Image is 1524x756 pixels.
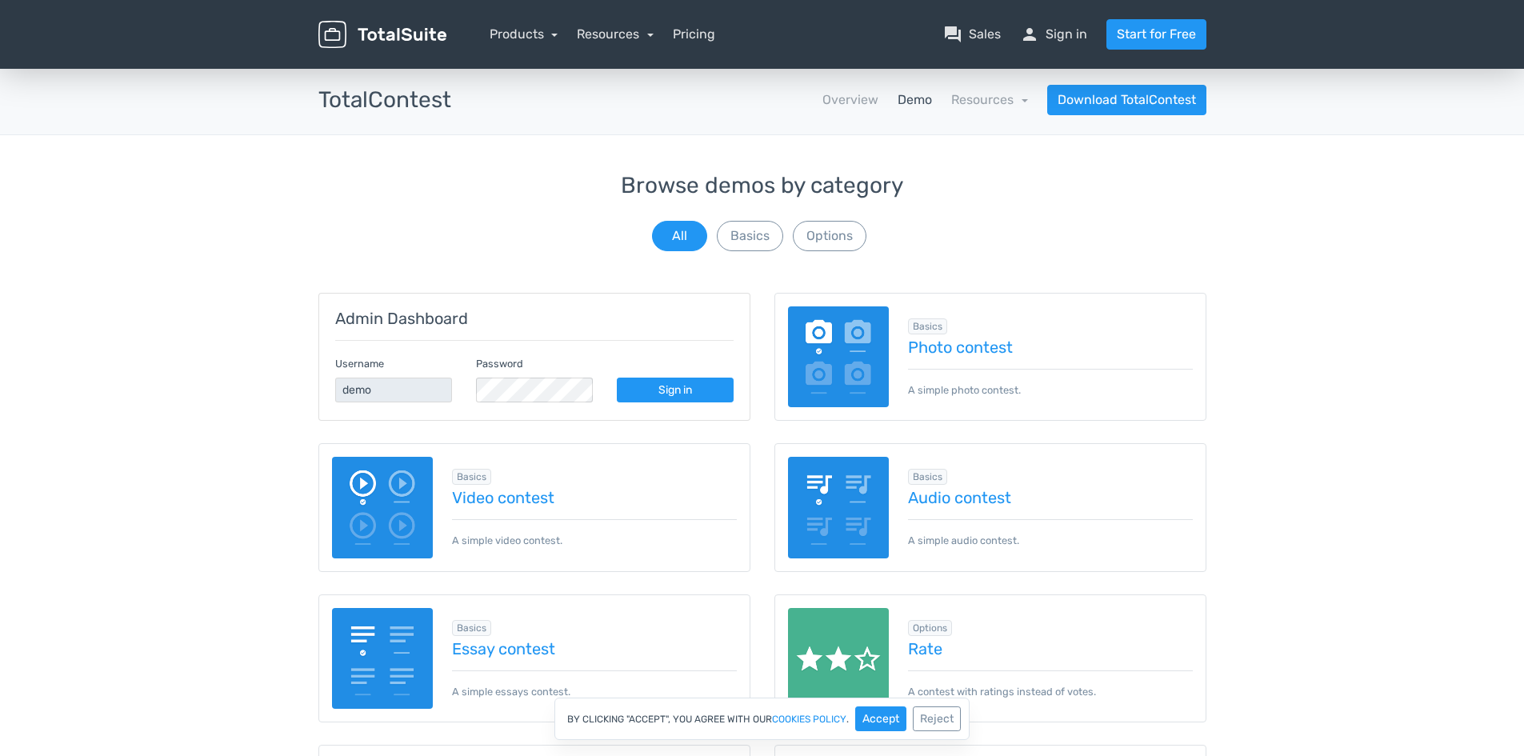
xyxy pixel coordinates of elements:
[1106,19,1206,50] a: Start for Free
[318,88,451,113] h3: TotalContest
[908,640,1193,658] a: Rate
[652,221,707,251] button: All
[452,469,491,485] span: Browse all in Basics
[908,670,1193,699] p: A contest with ratings instead of votes.
[452,640,737,658] a: Essay contest
[908,519,1193,548] p: A simple audio contest.
[452,489,737,506] a: Video contest
[908,318,947,334] span: Browse all in Basics
[335,310,734,327] h5: Admin Dashboard
[577,26,654,42] a: Resources
[908,489,1193,506] a: Audio contest
[335,356,384,371] label: Username
[822,90,878,110] a: Overview
[1020,25,1039,44] span: person
[452,519,737,548] p: A simple video contest.
[673,25,715,44] a: Pricing
[318,174,1206,198] h3: Browse demos by category
[898,90,932,110] a: Demo
[1047,85,1206,115] a: Download TotalContest
[452,670,737,699] p: A simple essays contest.
[476,356,523,371] label: Password
[943,25,1001,44] a: question_answerSales
[788,306,890,408] img: image-poll.png
[717,221,783,251] button: Basics
[908,620,952,636] span: Browse all in Options
[318,21,446,49] img: TotalSuite for WordPress
[332,608,434,710] img: essay-contest.png
[554,698,970,740] div: By clicking "Accept", you agree with our .
[788,457,890,558] img: audio-poll.png
[452,620,491,636] span: Browse all in Basics
[617,378,734,402] a: Sign in
[913,706,961,731] button: Reject
[951,92,1028,107] a: Resources
[332,457,434,558] img: video-poll.png
[788,608,890,710] img: rate.png
[908,469,947,485] span: Browse all in Basics
[772,714,846,724] a: cookies policy
[793,221,866,251] button: Options
[855,706,906,731] button: Accept
[490,26,558,42] a: Products
[943,25,962,44] span: question_answer
[908,369,1193,398] p: A simple photo contest.
[908,338,1193,356] a: Photo contest
[1020,25,1087,44] a: personSign in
